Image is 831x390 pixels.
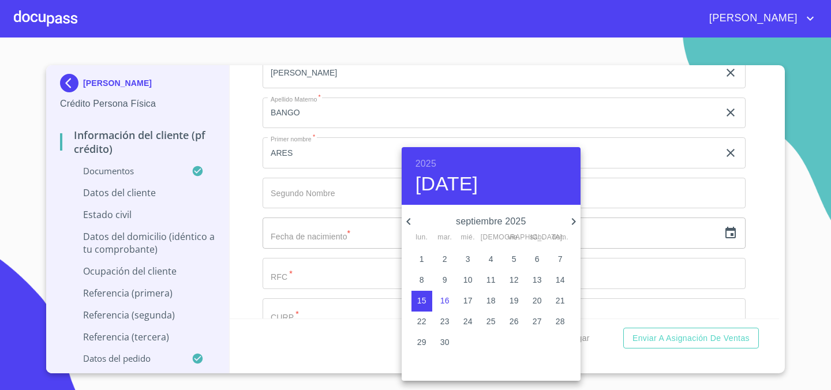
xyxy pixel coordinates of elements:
button: [DATE] [415,172,478,196]
button: 11 [481,270,501,291]
p: 7 [558,253,563,265]
button: 1 [411,249,432,270]
button: 8 [411,270,432,291]
span: [DEMOGRAPHIC_DATA]. [481,232,501,243]
button: 19 [504,291,525,312]
p: 5 [512,253,516,265]
button: 2 [435,249,455,270]
p: 19 [510,295,519,306]
button: 18 [481,291,501,312]
button: 23 [435,312,455,332]
p: 24 [463,316,473,327]
button: 7 [550,249,571,270]
button: 3 [458,249,478,270]
button: 15 [411,291,432,312]
button: 10 [458,270,478,291]
p: 29 [417,336,426,348]
p: 20 [533,295,542,306]
p: 12 [510,274,519,286]
p: septiembre 2025 [415,215,567,228]
p: 14 [556,274,565,286]
span: mar. [435,232,455,243]
button: 12 [504,270,525,291]
span: dom. [550,232,571,243]
p: 25 [486,316,496,327]
p: 16 [440,295,450,306]
p: 6 [535,253,540,265]
p: 9 [443,274,447,286]
p: 21 [556,295,565,306]
button: 22 [411,312,432,332]
p: 22 [417,316,426,327]
button: 17 [458,291,478,312]
p: 1 [420,253,424,265]
button: 9 [435,270,455,291]
p: 3 [466,253,470,265]
button: 27 [527,312,548,332]
p: 30 [440,336,450,348]
button: 6 [527,249,548,270]
p: 8 [420,274,424,286]
button: 5 [504,249,525,270]
p: 2 [443,253,447,265]
button: 16 [435,291,455,312]
p: 13 [533,274,542,286]
span: sáb. [527,232,548,243]
p: 23 [440,316,450,327]
button: 30 [435,332,455,353]
button: 20 [527,291,548,312]
p: 4 [489,253,493,265]
button: 21 [550,291,571,312]
button: 25 [481,312,501,332]
button: 4 [481,249,501,270]
p: 28 [556,316,565,327]
p: 17 [463,295,473,306]
p: 27 [533,316,542,327]
button: 26 [504,312,525,332]
button: 13 [527,270,548,291]
button: 29 [411,332,432,353]
span: mié. [458,232,478,243]
button: 24 [458,312,478,332]
span: vie. [504,232,525,243]
button: 14 [550,270,571,291]
span: lun. [411,232,432,243]
p: 18 [486,295,496,306]
p: 26 [510,316,519,327]
p: 15 [417,295,426,306]
p: 10 [463,274,473,286]
button: 2025 [415,156,436,172]
button: 28 [550,312,571,332]
p: 11 [486,274,496,286]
